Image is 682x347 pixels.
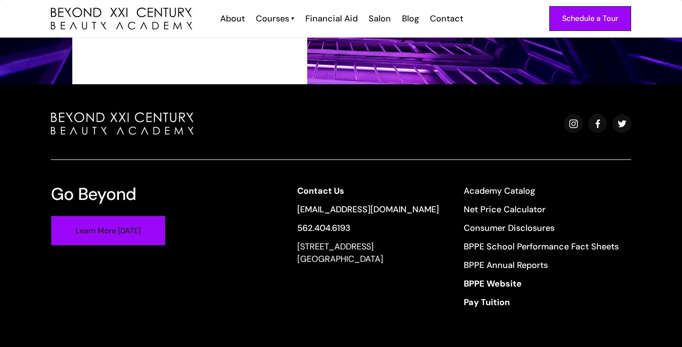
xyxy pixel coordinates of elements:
[464,185,619,197] a: Academy Catalog
[51,8,192,30] img: beyond 21st century beauty academy logo
[51,185,136,203] h3: Go Beyond
[464,278,619,290] a: BPPE Website
[464,259,619,271] a: BPPE Annual Reports
[430,12,463,25] div: Contact
[299,12,362,25] a: Financial Aid
[305,12,358,25] div: Financial Aid
[464,278,522,289] strong: BPPE Website
[256,12,289,25] div: Courses
[256,12,294,25] a: Courses
[549,6,631,31] a: Schedule a Tour
[362,12,396,25] a: Salon
[220,12,245,25] div: About
[396,12,424,25] a: Blog
[297,185,439,197] a: Contact Us
[297,240,439,265] div: [STREET_ADDRESS] [GEOGRAPHIC_DATA]
[297,203,439,216] a: [EMAIL_ADDRESS][DOMAIN_NAME]
[51,8,192,30] a: home
[464,240,619,253] a: BPPE School Performance Fact Sheets
[464,203,619,216] a: Net Price Calculator
[51,216,166,246] a: Learn More [DATE]
[464,296,619,308] a: Pay Tuition
[464,222,619,234] a: Consumer Disclosures
[214,12,250,25] a: About
[402,12,419,25] div: Blog
[297,222,439,234] a: 562.404.6193
[424,12,468,25] a: Contact
[464,297,510,308] strong: Pay Tuition
[51,112,194,135] img: beyond beauty logo
[297,185,344,197] strong: Contact Us
[369,12,391,25] div: Salon
[562,12,618,25] div: Schedule a Tour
